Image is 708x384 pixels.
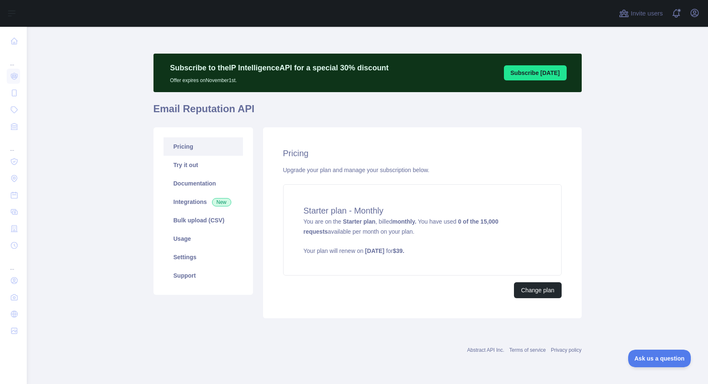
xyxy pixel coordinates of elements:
[164,137,243,156] a: Pricing
[283,166,562,174] div: Upgrade your plan and manage your subscription below.
[467,347,504,353] a: Abstract API Inc.
[343,218,376,225] strong: Starter plan
[304,218,498,235] strong: 0 of the 15,000 requests
[393,247,404,254] strong: $ 39 .
[164,248,243,266] a: Settings
[617,7,665,20] button: Invite users
[514,282,561,298] button: Change plan
[164,229,243,248] a: Usage
[628,350,691,367] iframe: Toggle Customer Support
[304,218,541,255] span: You are on the , billed You have used available per month on your plan.
[164,266,243,285] a: Support
[164,193,243,211] a: Integrations New
[7,136,20,152] div: ...
[304,247,541,255] p: Your plan will renew on for
[509,347,546,353] a: Terms of service
[212,198,231,206] span: New
[170,74,389,84] p: Offer expires on November 1st.
[7,50,20,67] div: ...
[283,147,562,159] h2: Pricing
[304,205,541,216] h4: Starter plan - Monthly
[392,218,416,225] strong: monthly.
[631,9,663,18] span: Invite users
[164,211,243,229] a: Bulk upload (CSV)
[164,174,243,193] a: Documentation
[170,62,389,74] p: Subscribe to the IP Intelligence API for a special 30 % discount
[365,247,384,254] strong: [DATE]
[164,156,243,174] a: Try it out
[551,347,581,353] a: Privacy policy
[504,65,567,80] button: Subscribe [DATE]
[153,102,582,122] h1: Email Reputation API
[7,255,20,271] div: ...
